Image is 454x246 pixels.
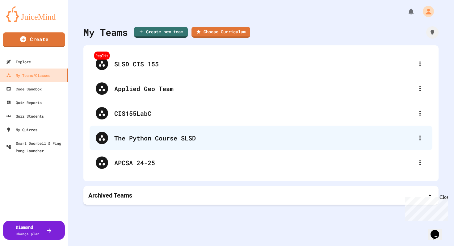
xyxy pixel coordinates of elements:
a: Create new team [134,27,188,38]
div: APCSA 24-25 [90,150,432,175]
div: APCSA 24-25 [114,158,414,167]
div: CIS155LabC [114,109,414,118]
div: The Python Course SLSD [114,133,414,143]
div: Applied Geo Team [114,84,414,93]
div: Quiz Students [6,112,44,120]
div: Explore [6,58,31,65]
img: logo-orange.svg [6,6,62,22]
div: SLSD CIS 155 [114,59,414,69]
span: Change plan [16,231,40,236]
div: My Teams [83,25,128,39]
div: The Python Course SLSD [90,126,432,150]
iframe: chat widget [403,194,448,221]
div: Chat with us now!Close [2,2,43,39]
p: Archived Teams [88,191,132,200]
div: My Teams/Classes [6,72,50,79]
div: How it works [426,26,439,39]
div: My Account [416,4,435,19]
div: Diamond [16,224,40,237]
div: My Notifications [396,6,416,17]
iframe: chat widget [428,221,448,240]
div: My Quizzes [6,126,37,133]
div: Quiz Reports [6,99,42,106]
div: ReplitSLSD CIS 155 [90,52,432,76]
div: Replit [94,52,110,60]
a: Create [3,32,65,47]
a: Choose Curriculum [191,27,250,38]
div: Code Sandbox [6,85,42,93]
div: Applied Geo Team [90,76,432,101]
div: Smart Doorbell & Ping Pong Launcher [6,140,65,154]
div: CIS155LabC [90,101,432,126]
button: DiamondChange plan [3,221,65,240]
